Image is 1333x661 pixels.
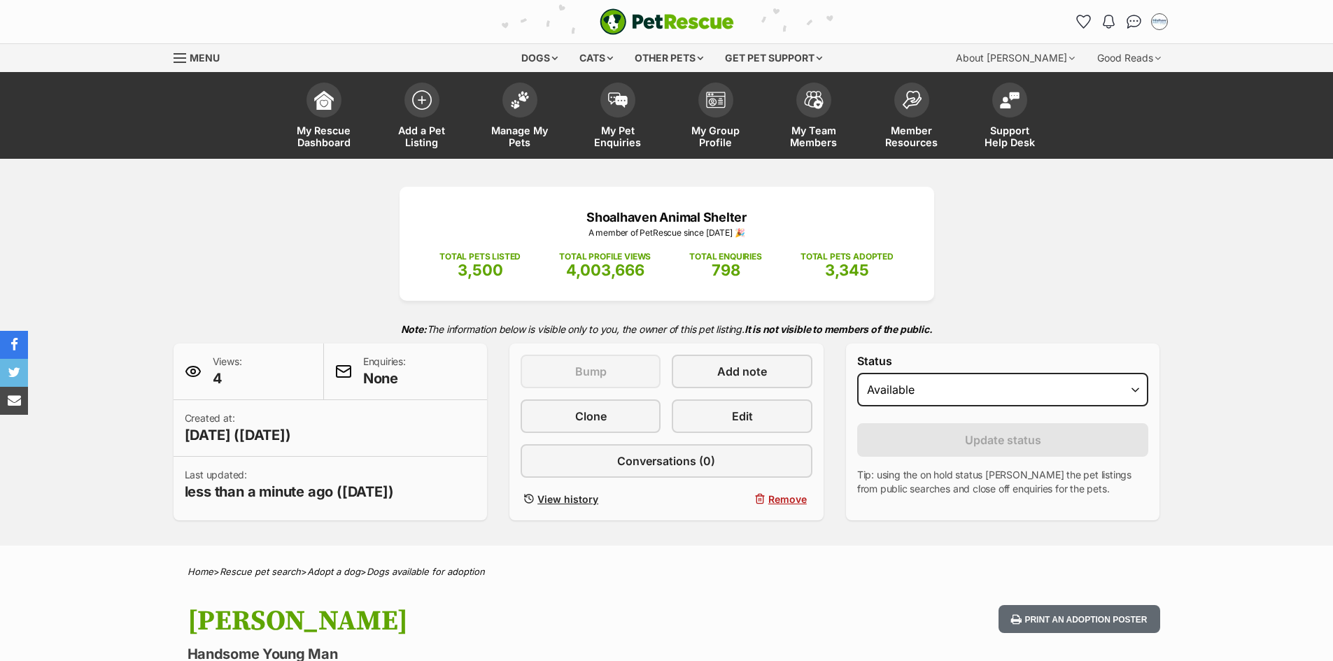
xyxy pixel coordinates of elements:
img: group-profile-icon-3fa3cf56718a62981997c0bc7e787c4b2cf8bcc04b72c1350f741eb67cf2f40e.svg [706,92,726,108]
span: Bump [575,363,607,380]
a: Edit [672,399,812,433]
span: My Team Members [782,125,845,148]
a: My Group Profile [667,76,765,159]
label: Status [857,355,1149,367]
p: Created at: [185,411,291,445]
img: chat-41dd97257d64d25036548639549fe6c8038ab92f7586957e7f3b1b290dea8141.svg [1127,15,1141,29]
div: About [PERSON_NAME] [946,44,1085,72]
span: Manage My Pets [488,125,551,148]
a: Add a Pet Listing [373,76,471,159]
span: less than a minute ago ([DATE]) [185,482,394,502]
span: Conversations (0) [617,453,715,469]
a: Home [188,566,213,577]
img: manage-my-pets-icon-02211641906a0b7f246fdf0571729dbe1e7629f14944591b6c1af311fb30b64b.svg [510,91,530,109]
img: add-pet-listing-icon-0afa8454b4691262ce3f59096e99ab1cd57d4a30225e0717b998d2c9b9846f56.svg [412,90,432,110]
a: Conversations (0) [521,444,812,478]
span: Remove [768,492,807,506]
a: Member Resources [863,76,961,159]
a: Dogs available for adoption [367,566,485,577]
a: Clone [521,399,661,433]
button: Update status [857,423,1149,457]
span: Add a Pet Listing [390,125,453,148]
a: Add note [672,355,812,388]
p: Views: [213,355,242,388]
span: My Group Profile [684,125,747,148]
p: Tip: using the on hold status [PERSON_NAME] the pet listings from public searches and close off e... [857,468,1149,496]
p: Shoalhaven Animal Shelter [421,208,913,227]
span: Menu [190,52,220,64]
div: Other pets [625,44,713,72]
span: [DATE] ([DATE]) [185,425,291,445]
h1: [PERSON_NAME] [188,605,780,637]
button: Remove [672,489,812,509]
span: My Rescue Dashboard [292,125,355,148]
p: TOTAL PROFILE VIEWS [559,250,651,263]
span: None [363,369,406,388]
div: Cats [570,44,623,72]
span: Edit [732,408,753,425]
button: My account [1148,10,1171,33]
a: PetRescue [600,8,734,35]
span: View history [537,492,598,506]
p: Last updated: [185,468,394,502]
strong: Note: [401,323,427,335]
img: notifications-46538b983faf8c2785f20acdc204bb7945ddae34d4c08c2a6579f10ce5e182be.svg [1103,15,1114,29]
div: > > > [153,567,1181,577]
a: View history [521,489,661,509]
div: Good Reads [1087,44,1171,72]
a: Adopt a dog [307,566,360,577]
img: logo-e224e6f780fb5917bec1dbf3a21bbac754714ae5b6737aabdf751b685950b380.svg [600,8,734,35]
button: Notifications [1098,10,1120,33]
ul: Account quick links [1073,10,1171,33]
a: Favourites [1073,10,1095,33]
p: The information below is visible only to you, the owner of this pet listing. [174,315,1160,343]
p: TOTAL PETS LISTED [439,250,521,263]
a: My Pet Enquiries [569,76,667,159]
p: TOTAL PETS ADOPTED [800,250,894,263]
span: Clone [575,408,607,425]
span: My Pet Enquiries [586,125,649,148]
img: team-members-icon-5396bd8760b3fe7c0b43da4ab00e1e3bb1a5d9ba89233759b79545d2d3fc5d0d.svg [804,91,824,109]
img: member-resources-icon-8e73f808a243e03378d46382f2149f9095a855e16c252ad45f914b54edf8863c.svg [902,90,922,109]
p: TOTAL ENQUIRIES [689,250,761,263]
a: Conversations [1123,10,1145,33]
div: Dogs [512,44,567,72]
span: 4,003,666 [566,261,644,279]
img: Jodie Parnell profile pic [1152,15,1166,29]
span: Update status [965,432,1041,448]
span: 798 [712,261,740,279]
span: Add note [717,363,767,380]
span: 3,500 [458,261,503,279]
img: dashboard-icon-eb2f2d2d3e046f16d808141f083e7271f6b2e854fb5c12c21221c1fb7104beca.svg [314,90,334,110]
a: Menu [174,44,230,69]
button: Bump [521,355,661,388]
strong: It is not visible to members of the public. [745,323,933,335]
img: help-desk-icon-fdf02630f3aa405de69fd3d07c3f3aa587a6932b1a1747fa1d2bba05be0121f9.svg [1000,92,1020,108]
span: Member Resources [880,125,943,148]
span: Support Help Desk [978,125,1041,148]
p: A member of PetRescue since [DATE] 🎉 [421,227,913,239]
a: Manage My Pets [471,76,569,159]
div: Get pet support [715,44,832,72]
a: Rescue pet search [220,566,301,577]
span: 4 [213,369,242,388]
p: Enquiries: [363,355,406,388]
img: pet-enquiries-icon-7e3ad2cf08bfb03b45e93fb7055b45f3efa6380592205ae92323e6603595dc1f.svg [608,92,628,108]
button: Print an adoption poster [999,605,1159,634]
span: 3,345 [825,261,869,279]
a: My Team Members [765,76,863,159]
a: My Rescue Dashboard [275,76,373,159]
a: Support Help Desk [961,76,1059,159]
